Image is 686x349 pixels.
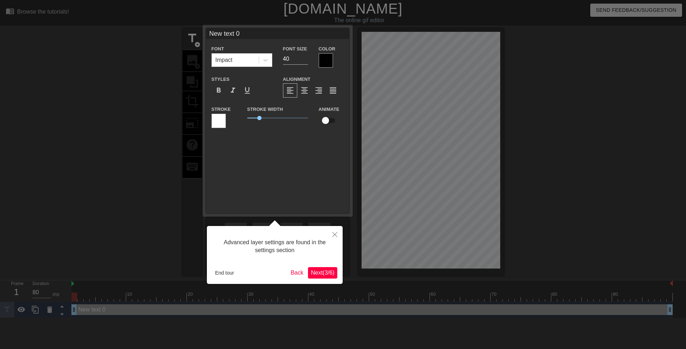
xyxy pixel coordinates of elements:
button: End tour [212,267,237,278]
span: Next ( 3 / 6 ) [311,270,334,276]
button: Next [308,267,337,279]
button: Back [288,267,307,279]
div: Advanced layer settings are found in the settings section [212,231,337,262]
button: Close [327,226,343,242]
